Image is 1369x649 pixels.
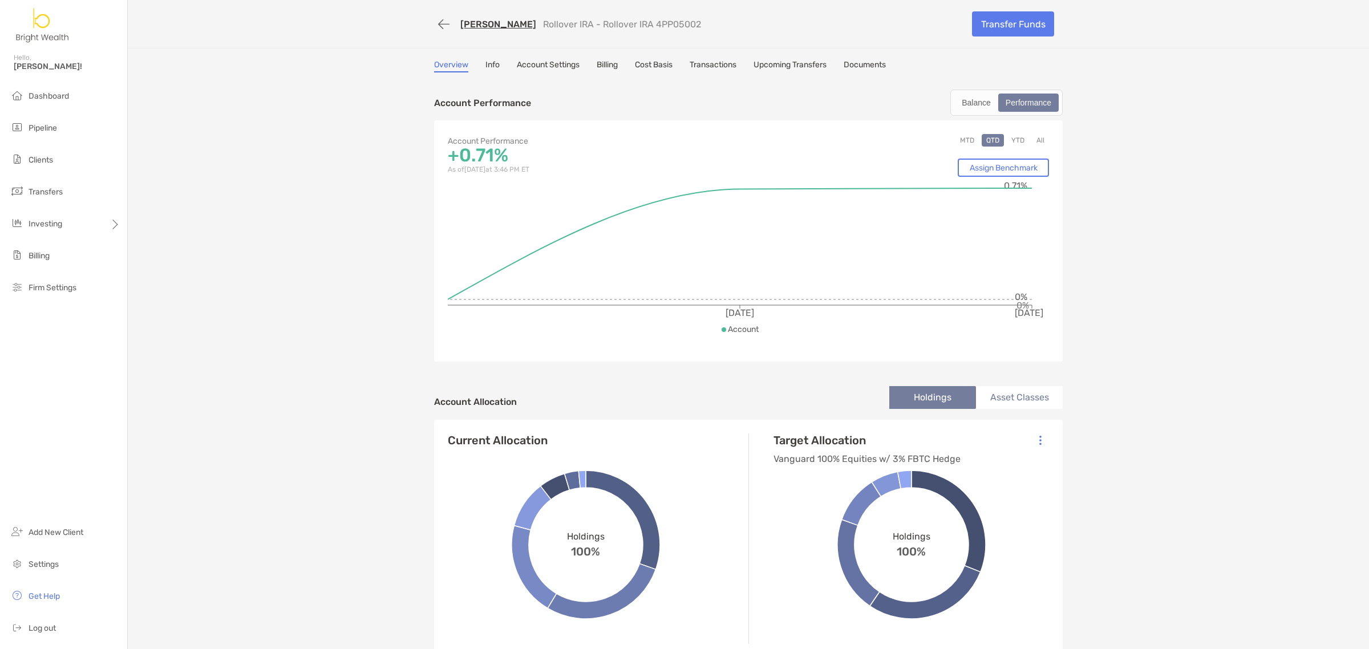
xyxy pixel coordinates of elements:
[448,163,748,177] p: As of [DATE] at 3:46 PM ET
[1007,134,1029,147] button: YTD
[1015,307,1043,318] tspan: [DATE]
[889,386,976,409] li: Holdings
[571,542,600,558] span: 100%
[29,559,59,569] span: Settings
[972,11,1054,36] a: Transfer Funds
[29,623,56,633] span: Log out
[10,557,24,570] img: settings icon
[690,60,736,72] a: Transactions
[982,134,1004,147] button: QTD
[29,155,53,165] span: Clients
[448,433,548,447] h4: Current Allocation
[773,452,961,466] p: Vanguard 100% Equities w/ 3% FBTC Hedge
[726,307,754,318] tspan: [DATE]
[773,433,961,447] h4: Target Allocation
[950,90,1063,116] div: segmented control
[10,589,24,602] img: get-help icon
[10,280,24,294] img: firm-settings icon
[1016,300,1029,311] tspan: 0%
[1004,180,1027,191] tspan: 0.71%
[543,19,701,30] p: Rollover IRA - Rollover IRA 4PP05002
[897,542,926,558] span: 100%
[29,591,60,601] span: Get Help
[434,60,468,72] a: Overview
[10,620,24,634] img: logout icon
[29,187,63,197] span: Transfers
[955,134,979,147] button: MTD
[10,152,24,166] img: clients icon
[29,528,83,537] span: Add New Client
[10,216,24,230] img: investing icon
[1015,291,1027,302] tspan: 0%
[460,19,536,30] a: [PERSON_NAME]
[14,5,72,46] img: Zoe Logo
[448,148,748,163] p: +0.71%
[14,62,120,71] span: [PERSON_NAME]!
[893,531,930,542] span: Holdings
[10,120,24,134] img: pipeline icon
[754,60,827,72] a: Upcoming Transfers
[976,386,1063,409] li: Asset Classes
[597,60,618,72] a: Billing
[1039,435,1042,445] img: Icon List Menu
[29,219,62,229] span: Investing
[844,60,886,72] a: Documents
[29,91,69,101] span: Dashboard
[955,95,997,111] div: Balance
[434,96,531,110] p: Account Performance
[29,251,50,261] span: Billing
[29,123,57,133] span: Pipeline
[999,95,1058,111] div: Performance
[567,531,605,542] span: Holdings
[10,184,24,198] img: transfers icon
[635,60,673,72] a: Cost Basis
[517,60,580,72] a: Account Settings
[29,283,76,293] span: Firm Settings
[448,134,748,148] p: Account Performance
[485,60,500,72] a: Info
[434,396,517,407] h4: Account Allocation
[10,88,24,102] img: dashboard icon
[1032,134,1049,147] button: All
[728,322,759,336] p: Account
[10,248,24,262] img: billing icon
[958,159,1049,177] a: Assign Benchmark
[10,525,24,538] img: add_new_client icon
